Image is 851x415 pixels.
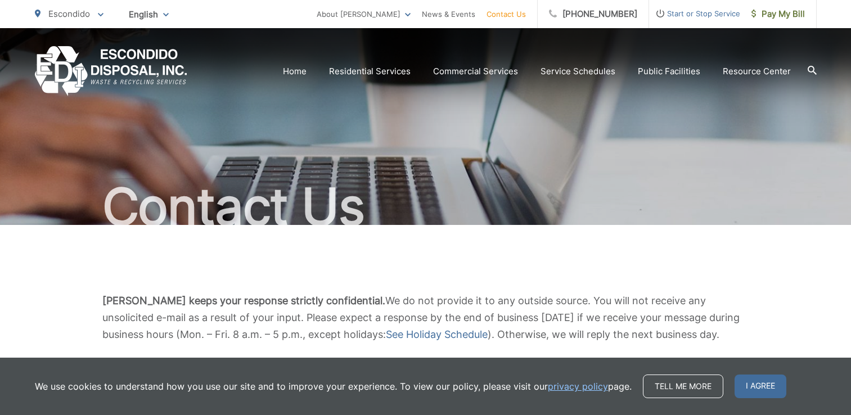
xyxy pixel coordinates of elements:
span: English [120,4,177,24]
a: See Holiday Schedule [386,326,488,343]
a: Contact Us [487,7,526,21]
h1: Contact Us [35,179,817,235]
a: Tell me more [643,375,723,398]
span: I agree [735,375,786,398]
a: Resource Center [723,65,791,78]
a: privacy policy [548,380,608,393]
a: About [PERSON_NAME] [317,7,411,21]
a: Service Schedules [541,65,615,78]
p: We use cookies to understand how you use our site and to improve your experience. To view our pol... [35,380,632,393]
a: Public Facilities [638,65,700,78]
b: [PERSON_NAME] keeps your response strictly confidential. [102,295,385,306]
a: Home [283,65,307,78]
a: Commercial Services [433,65,518,78]
span: We do not provide it to any outside source. You will not receive any unsolicited e-mail as a resu... [102,295,740,340]
span: Pay My Bill [751,7,805,21]
a: News & Events [422,7,475,21]
a: Residential Services [329,65,411,78]
a: EDCD logo. Return to the homepage. [35,46,187,96]
span: Escondido [48,8,90,19]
